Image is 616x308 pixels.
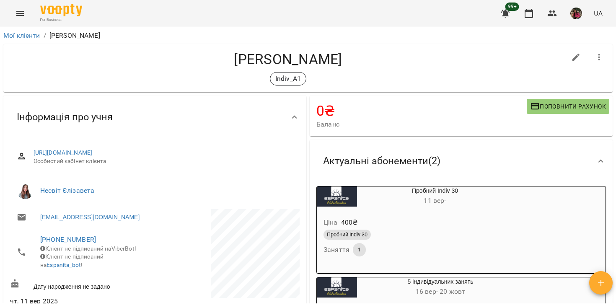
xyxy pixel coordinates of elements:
div: Пробний Indiv 30 [317,186,357,207]
p: [PERSON_NAME] [49,31,100,41]
p: Indiv_A1 [275,74,301,84]
span: Баланс [316,119,527,129]
span: 11 вер - [424,197,446,204]
span: 16 вер - 20 жовт [416,287,465,295]
span: Інформація про учня [17,111,113,124]
div: Дату народження не задано [8,277,155,292]
div: 5 індивідуальних занять [317,277,357,298]
span: UA [594,9,603,18]
span: Особистий кабінет клієнта [34,157,293,166]
span: Актуальні абонементи ( 2 ) [323,155,440,168]
li: / [44,31,46,41]
span: чт, 11 вер 2025 [10,296,153,306]
button: Пробний Indiv 3011 вер- Ціна400₴Пробний Indiv 30Заняття1 [317,186,513,267]
button: UA [590,5,606,21]
a: [URL][DOMAIN_NAME] [34,149,93,156]
span: 99+ [505,3,519,11]
a: [PHONE_NUMBER] [40,236,96,243]
a: [EMAIL_ADDRESS][DOMAIN_NAME] [40,213,140,221]
a: Espanita_bot [47,261,81,268]
a: Несвіт Єлізавета [40,186,94,194]
div: 5 індивідуальних занять [357,277,524,298]
img: Несвіт Єлізавета [17,182,34,199]
button: Menu [10,3,30,23]
img: 7105fa523d679504fad829f6fcf794f1.JPG [570,8,582,19]
p: 400 ₴ [341,217,358,228]
h6: Ціна [324,217,338,228]
div: Пробний Indiv 30 [357,186,513,207]
h4: [PERSON_NAME] [10,51,566,68]
span: For Business [40,17,82,23]
span: Пробний Indiv 30 [324,231,371,238]
h6: Заняття [324,244,349,256]
span: Клієнт не підписаний на ViberBot! [40,245,136,252]
a: Мої клієнти [3,31,40,39]
nav: breadcrumb [3,31,613,41]
button: Поповнити рахунок [527,99,609,114]
div: Інформація про учня [3,96,306,139]
img: Voopty Logo [40,4,82,16]
h4: 0 ₴ [316,102,527,119]
span: 1 [353,246,366,254]
div: Indiv_A1 [270,72,306,85]
span: Поповнити рахунок [530,101,606,111]
span: Клієнт не підписаний на ! [40,253,104,268]
div: Актуальні абонементи(2) [310,140,613,183]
